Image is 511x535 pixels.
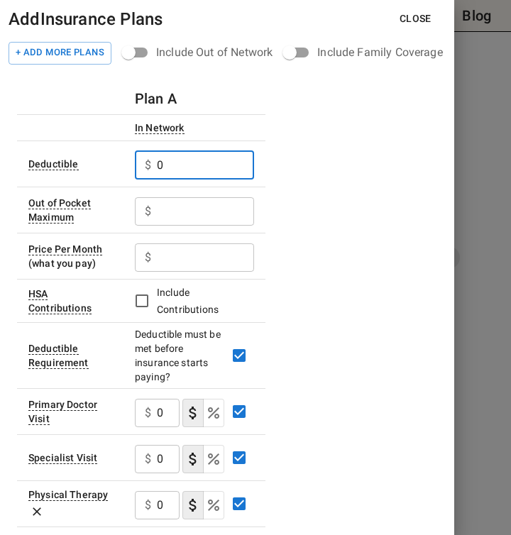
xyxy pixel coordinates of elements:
[182,491,204,519] button: copayment
[205,451,222,468] svg: Select if this service charges coinsurance, a percentage of the medical expense that you pay to y...
[205,497,222,514] svg: Select if this service charges coinsurance, a percentage of the medical expense that you pay to y...
[185,404,202,421] svg: Select if this service charges a copay (or copayment), a set dollar amount (e.g. $30) you pay to ...
[135,87,177,110] h6: Plan A
[28,343,89,369] div: This option will be 'Yes' for most plans. If your plan details say something to the effect of 'de...
[9,6,163,33] h6: Add Insurance Plans
[28,489,108,501] div: Physical Therapy
[145,203,151,220] p: $
[182,445,204,473] button: copayment
[28,158,79,170] div: Amount of money you must individually pay from your pocket before the health plan starts to pay. ...
[185,497,202,514] svg: Select if this service charges a copay (or copayment), a set dollar amount (e.g. $30) you pay to ...
[145,497,151,514] p: $
[145,249,151,266] p: $
[388,6,443,32] button: Close
[123,39,284,66] div: position
[28,197,91,224] div: Sometimes called 'Out of Pocket Limit' or 'Annual Limit'. This is the maximum amount of money tha...
[203,491,224,519] button: coinsurance
[156,44,273,61] div: Include Out of Network
[28,243,102,255] div: Sometimes called 'plan cost'. The portion of the plan premium that comes out of your wallet each ...
[135,327,224,384] div: Deductible must be met before insurance starts paying?
[185,451,202,468] svg: Select if this service charges a copay (or copayment), a set dollar amount (e.g. $30) you pay to ...
[28,399,97,425] div: Visit to your primary doctor for general care (also known as a Primary Care Provider, Primary Car...
[284,39,454,66] div: position
[9,42,111,65] button: Add Plan to Comparison
[205,404,222,421] svg: Select if this service charges coinsurance, a percentage of the medical expense that you pay to y...
[317,44,442,61] div: Include Family Coverage
[182,491,224,519] div: cost type
[28,288,92,314] div: Leave the checkbox empty if you don't what an HSA (Health Savings Account) is. If the insurance p...
[145,404,151,421] p: $
[145,451,151,468] p: $
[203,399,224,427] button: coinsurance
[182,445,224,473] div: cost type
[135,122,185,134] div: Costs for services from providers who've agreed on prices with your insurance plan. There are oft...
[28,452,97,464] div: Sometimes called 'Specialist' or 'Specialist Office Visit'. This is a visit to a doctor with a sp...
[145,157,151,174] p: $
[203,445,224,473] button: coinsurance
[157,287,219,315] span: Include Contributions
[182,399,204,427] button: copayment
[17,233,123,279] td: (what you pay)
[182,399,224,427] div: cost type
